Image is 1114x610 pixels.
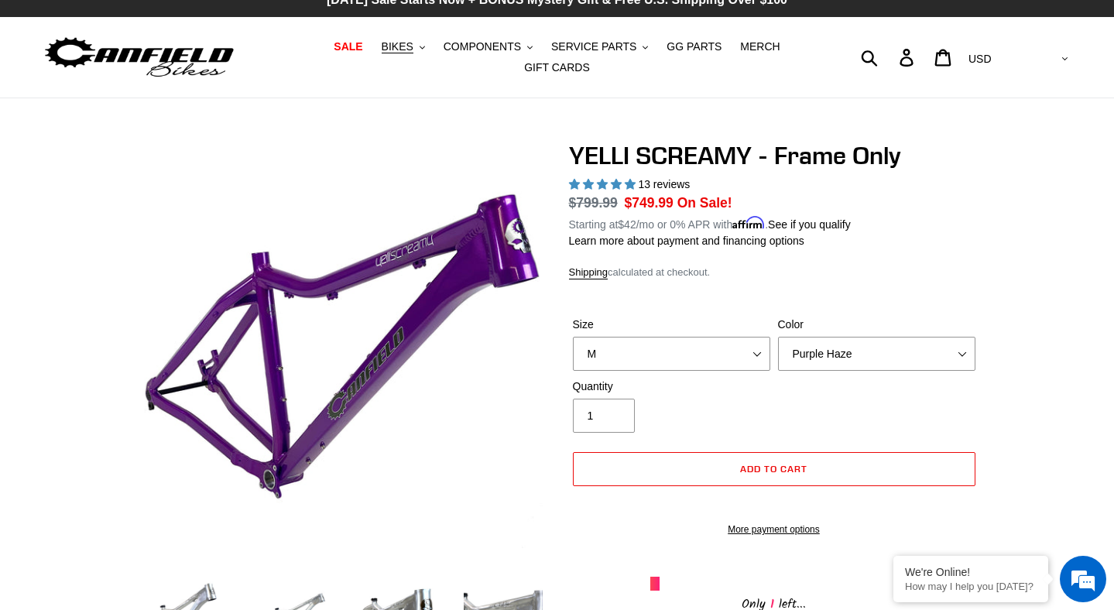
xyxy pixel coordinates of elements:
a: Shipping [569,266,608,279]
span: SALE [334,40,362,53]
div: We're Online! [905,566,1037,578]
span: Add to cart [740,463,807,475]
a: Learn more about payment and financing options [569,235,804,247]
span: We're online! [90,195,214,351]
span: GG PARTS [667,40,722,53]
img: d_696896380_company_1647369064580_696896380 [50,77,88,116]
span: SERVICE PARTS [551,40,636,53]
button: BIKES [374,36,433,57]
s: $799.99 [569,195,618,211]
button: COMPONENTS [436,36,540,57]
span: BIKES [382,40,413,53]
h1: YELLI SCREAMY - Frame Only [569,141,979,170]
textarea: Type your message and hit 'Enter' [8,423,295,477]
div: Navigation go back [17,85,40,108]
p: How may I help you today? [905,581,1037,592]
button: Add to cart [573,452,975,486]
label: Color [778,317,975,333]
a: See if you qualify - Learn more about Affirm Financing (opens in modal) [768,218,851,231]
a: MERCH [732,36,787,57]
label: Size [573,317,770,333]
div: Chat with us now [104,87,283,107]
span: MERCH [740,40,780,53]
div: calculated at checkout. [569,265,979,280]
a: SALE [326,36,370,57]
a: GIFT CARDS [516,57,598,78]
p: Starting at /mo or 0% APR with . [569,213,851,233]
label: Quantity [573,379,770,395]
div: Minimize live chat window [254,8,291,45]
img: Canfield Bikes [43,33,236,82]
span: GIFT CARDS [524,61,590,74]
a: More payment options [573,523,975,536]
span: On Sale! [677,193,732,213]
span: 5.00 stars [569,178,639,190]
span: COMPONENTS [444,40,521,53]
input: Search [869,40,909,74]
span: $42 [618,218,636,231]
span: 13 reviews [638,178,690,190]
a: GG PARTS [659,36,729,57]
span: Affirm [732,216,765,229]
button: SERVICE PARTS [543,36,656,57]
span: $749.99 [625,195,674,211]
